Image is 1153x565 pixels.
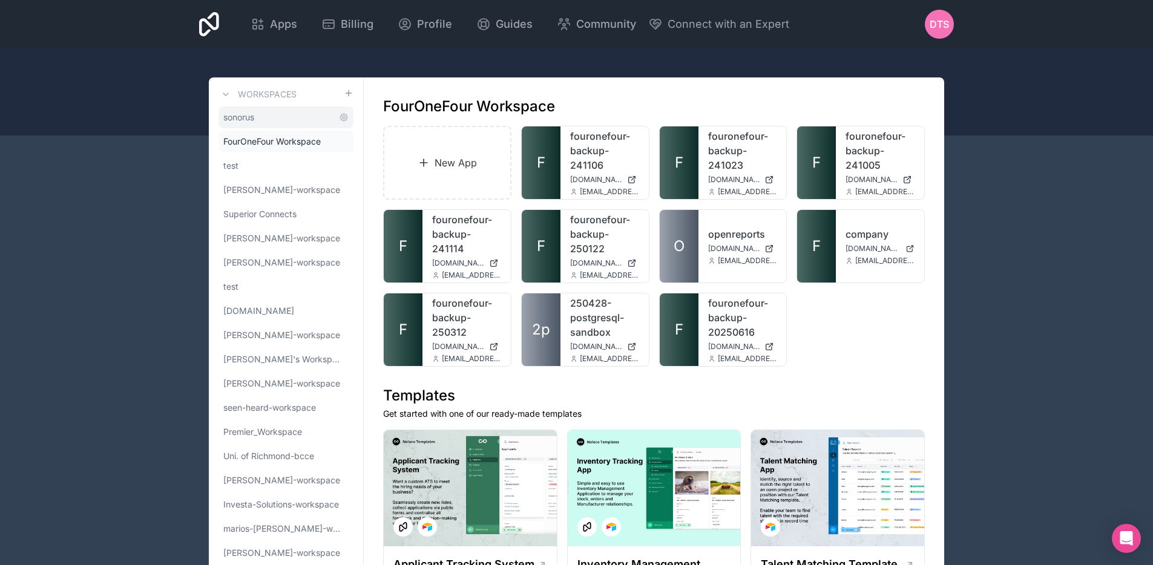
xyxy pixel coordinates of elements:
span: Connect with an Expert [668,16,789,33]
div: Open Intercom Messenger [1112,524,1141,553]
span: [DOMAIN_NAME] [708,175,760,185]
a: Premier_Workspace [218,421,353,443]
span: F [675,153,683,172]
span: [EMAIL_ADDRESS][DOMAIN_NAME] [718,354,777,364]
span: test [223,160,238,172]
a: [DOMAIN_NAME] [846,244,915,253]
a: 250428-postgresql-sandbox [570,296,639,339]
a: O [660,210,698,282]
a: company [846,227,915,241]
a: marios-[PERSON_NAME]-workspace [218,518,353,540]
span: F [399,237,407,256]
span: [DOMAIN_NAME] [432,342,484,351]
span: F [812,237,821,256]
a: Community [547,11,646,38]
h3: Workspaces [238,88,297,100]
a: Uni. of Richmond-bcce [218,445,353,467]
a: [DOMAIN_NAME] [708,175,777,185]
a: F [660,126,698,199]
a: sonorus [218,106,353,128]
span: seen-heard-workspace [223,402,316,414]
span: Superior Connects [223,208,297,220]
a: [PERSON_NAME]-workspace [218,227,353,249]
span: sonorus [223,111,254,123]
a: Superior Connects [218,203,353,225]
img: Airtable Logo [606,522,616,532]
a: [PERSON_NAME]'s Workspace [218,348,353,370]
span: [EMAIL_ADDRESS][DOMAIN_NAME] [580,270,639,280]
a: fouronefour-backup-241023 [708,129,777,172]
a: F [384,293,422,366]
span: F [537,237,545,256]
a: [DOMAIN_NAME] [708,244,777,253]
a: F [660,293,698,366]
span: Community [576,16,636,33]
a: 2p [522,293,560,366]
a: openreports [708,227,777,241]
span: [EMAIL_ADDRESS][DOMAIN_NAME] [718,256,777,266]
span: [EMAIL_ADDRESS][DOMAIN_NAME] [580,354,639,364]
h1: FourOneFour Workspace [383,97,555,116]
span: Investa-Solutions-workspace [223,498,339,511]
a: F [522,210,560,282]
span: [PERSON_NAME]-workspace [223,256,340,269]
span: test [223,281,238,293]
a: [PERSON_NAME]-workspace [218,373,353,394]
span: [EMAIL_ADDRESS][DOMAIN_NAME] [855,187,915,197]
a: [DOMAIN_NAME] [846,175,915,185]
a: [DOMAIN_NAME] [432,342,501,351]
a: fouronefour-backup-20250616 [708,296,777,339]
span: Guides [496,16,533,33]
span: [PERSON_NAME]-workspace [223,329,340,341]
a: [DOMAIN_NAME] [708,342,777,351]
span: F [399,320,407,339]
span: 2p [532,320,550,339]
a: F [797,126,836,199]
span: [PERSON_NAME]'s Workspace [223,353,344,365]
a: [PERSON_NAME]-workspace [218,252,353,273]
a: F [384,210,422,282]
a: seen-heard-workspace [218,397,353,419]
a: [DOMAIN_NAME] [432,258,501,268]
a: [PERSON_NAME]-workspace [218,179,353,201]
span: [DOMAIN_NAME] [708,342,760,351]
a: Workspaces [218,87,297,102]
a: [PERSON_NAME]-workspace [218,542,353,564]
a: Billing [312,11,383,38]
a: fouronefour-backup-241106 [570,129,639,172]
a: Investa-Solutions-workspace [218,494,353,515]
a: Apps [241,11,307,38]
img: Airtable Logo [422,522,432,532]
span: [PERSON_NAME]-workspace [223,474,340,486]
a: [DOMAIN_NAME] [570,342,639,351]
a: FourOneFour Workspace [218,131,353,152]
span: marios-[PERSON_NAME]-workspace [223,523,344,535]
span: F [812,153,821,172]
span: [PERSON_NAME]-workspace [223,184,340,196]
span: Profile [417,16,452,33]
a: [DOMAIN_NAME] [570,175,639,185]
img: Airtable Logo [766,522,775,532]
span: [EMAIL_ADDRESS][DOMAIN_NAME] [580,187,639,197]
span: [DOMAIN_NAME] [570,258,622,268]
span: [PERSON_NAME]-workspace [223,547,340,559]
span: [DOMAIN_NAME] [570,342,622,351]
span: [DOMAIN_NAME] [432,258,484,268]
a: Profile [388,11,462,38]
span: DTS [930,17,949,31]
a: test [218,155,353,177]
a: fouronefour-backup-241114 [432,212,501,256]
span: [EMAIL_ADDRESS][DOMAIN_NAME] [855,256,915,266]
a: New App [383,126,511,200]
a: fouronefour-backup-250122 [570,212,639,256]
span: Billing [341,16,373,33]
span: [PERSON_NAME]-workspace [223,232,340,244]
span: F [537,153,545,172]
p: Get started with one of our ready-made templates [383,408,925,420]
span: [DOMAIN_NAME] [570,175,622,185]
h1: Templates [383,386,925,405]
span: F [675,320,683,339]
span: [EMAIL_ADDRESS][DOMAIN_NAME] [718,187,777,197]
a: [PERSON_NAME]-workspace [218,469,353,491]
span: Premier_Workspace [223,426,302,438]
